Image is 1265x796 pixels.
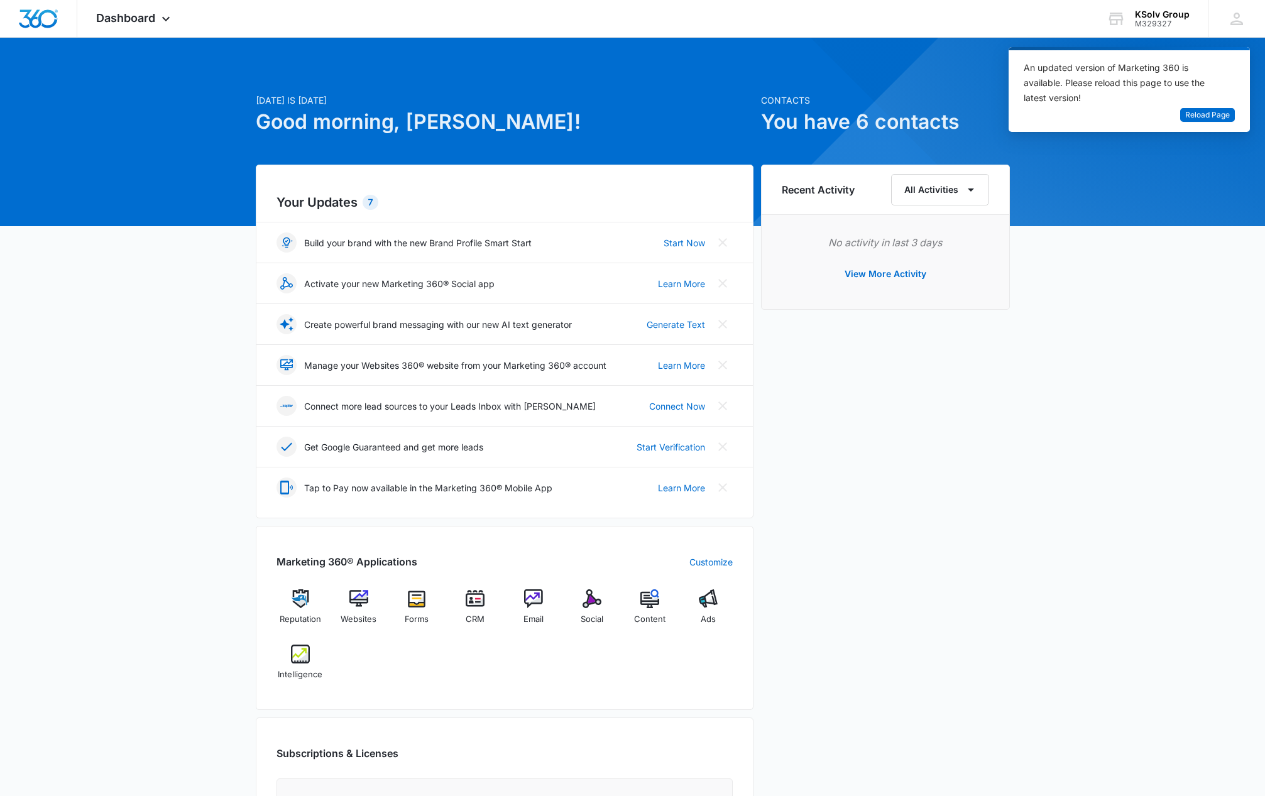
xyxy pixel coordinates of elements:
a: Ads [684,589,733,635]
a: Websites [334,589,383,635]
div: 7 [363,195,378,210]
p: Tap to Pay now available in the Marketing 360® Mobile App [304,481,552,494]
button: Close [713,396,733,416]
div: account name [1135,9,1190,19]
a: Learn More [658,481,705,494]
a: CRM [451,589,500,635]
button: Close [713,355,733,375]
a: Email [510,589,558,635]
p: Manage your Websites 360® website from your Marketing 360® account [304,359,606,372]
span: Websites [341,613,376,626]
span: Ads [701,613,716,626]
button: All Activities [891,174,989,205]
h2: Your Updates [277,193,733,212]
h1: You have 6 contacts [761,107,1010,137]
a: Forms [393,589,441,635]
p: [DATE] is [DATE] [256,94,753,107]
a: Social [567,589,616,635]
p: Connect more lead sources to your Leads Inbox with [PERSON_NAME] [304,400,596,413]
div: An updated version of Marketing 360 is available. Please reload this page to use the latest version! [1024,60,1220,106]
h1: Good morning, [PERSON_NAME]! [256,107,753,137]
span: Intelligence [278,668,322,681]
span: Reload Page [1185,109,1230,121]
a: Content [626,589,674,635]
button: View More Activity [832,259,939,289]
a: Learn More [658,359,705,372]
span: CRM [466,613,485,626]
span: Dashboard [96,11,155,25]
a: Customize [689,555,733,569]
a: Learn More [658,277,705,290]
button: Close [713,477,733,498]
span: Social [581,613,603,626]
button: Reload Page [1180,108,1235,123]
h2: Subscriptions & Licenses [277,746,398,761]
a: Generate Text [647,318,705,331]
p: Activate your new Marketing 360® Social app [304,277,495,290]
a: Start Verification [637,440,705,454]
button: Close [713,314,733,334]
div: account id [1135,19,1190,28]
h6: Recent Activity [782,182,855,197]
p: Build your brand with the new Brand Profile Smart Start [304,236,532,249]
h2: Marketing 360® Applications [277,554,417,569]
span: Reputation [280,613,321,626]
p: No activity in last 3 days [782,235,989,250]
a: Connect Now [649,400,705,413]
button: Close [713,232,733,253]
button: Close [713,273,733,293]
a: Reputation [277,589,325,635]
span: Forms [405,613,429,626]
span: Email [523,613,544,626]
a: Start Now [664,236,705,249]
p: Create powerful brand messaging with our new AI text generator [304,318,572,331]
button: Close [713,437,733,457]
p: Get Google Guaranteed and get more leads [304,440,483,454]
a: Intelligence [277,645,325,690]
span: Content [634,613,665,626]
p: Contacts [761,94,1010,107]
